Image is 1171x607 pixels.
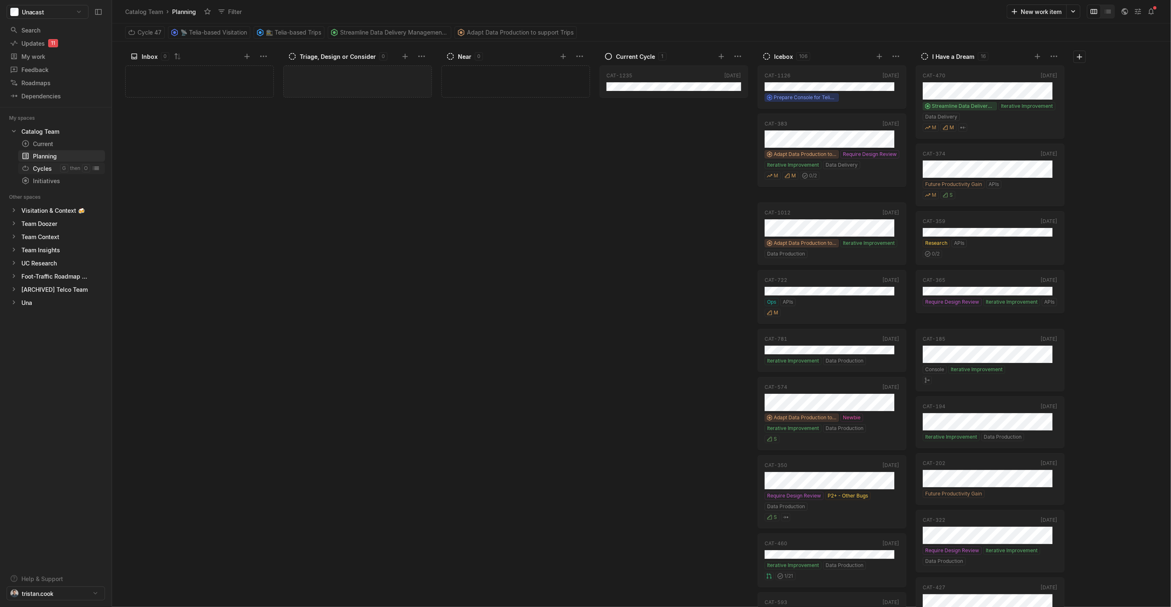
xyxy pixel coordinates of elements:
[21,272,89,281] div: Foot-Traffic Roadmap (Draft)
[882,384,899,391] div: [DATE]
[925,113,957,121] span: Data Delivery
[932,124,936,131] span: M
[124,6,165,17] a: Catalog Team
[916,209,1064,267] div: CAT-359[DATE]ResearchAPIs0/2
[925,558,963,565] span: Data Production
[925,547,979,554] span: Require Design Review
[758,329,906,372] a: CAT-781[DATE]Iterative ImprovementData Production
[758,202,906,265] a: CAT-1012[DATE]Adapt Data Production to support TripsIterative ImprovementData Production
[882,540,899,547] div: [DATE]
[7,5,89,19] button: Unacast
[7,270,105,282] a: Foot-Traffic Roadmap (Draft)
[21,152,102,160] div: Planning
[774,151,836,158] span: Adapt Data Production to support Trips
[925,490,982,498] span: Future Productivity Gain
[916,329,1064,391] a: CAT-185[DATE]ConsoleIterative Improvement
[340,27,448,38] span: Streamline Data Delivery Management Process
[379,52,387,60] div: 0
[916,394,1064,451] div: CAT-194[DATE]Iterative ImprovementData Production
[796,52,810,60] div: 106
[925,240,947,247] span: Research
[984,433,1022,441] span: Data Production
[758,374,906,453] div: CAT-574[DATE]Adapt Data Production to support TripsNewbieIterative ImprovementData ProductionS
[916,451,1064,507] div: CAT-202[DATE]Future Productivity Gain
[7,50,105,63] a: My work
[7,231,105,242] a: Team Context
[758,533,906,587] a: CAT-460[DATE]Iterative ImprovementData Production1/21
[916,63,1064,141] div: CAT-470[DATE]Streamline Data Delivery Management ProcessIterative ImprovementData DeliveryMM
[7,126,105,137] a: Catalog Team
[1007,5,1067,19] button: New work item
[925,298,979,306] span: Require Design Review
[82,164,90,172] kbd: o
[986,298,1038,306] span: Iterative Improvement
[765,209,791,216] div: CAT-1012
[10,92,102,100] div: Dependencies
[954,240,964,247] span: APIs
[180,27,247,38] span: 📡 Telia-based Visitation
[923,516,945,524] div: CAT-322
[925,366,944,373] span: Console
[882,120,899,128] div: [DATE]
[932,102,994,110] span: Streamline Data Delivery Management Process
[1040,335,1057,343] div: [DATE]
[843,414,861,421] span: Newbie
[21,298,32,307] div: Una
[765,72,791,79] div: CAT-1126
[767,357,819,365] span: Iterative Improvement
[10,26,102,35] div: Search
[932,191,936,199] span: M
[7,284,105,295] a: [ARCHIVED] Telco Team
[765,120,787,128] div: CAT-383
[7,205,105,216] div: Visitation & Context 🍻
[1040,72,1057,79] div: [DATE]
[989,181,999,188] span: APIs
[758,270,906,324] a: CAT-722[DATE]OpsAPIsM
[21,574,63,583] div: Help & Support
[758,114,906,187] a: CAT-383[DATE]Adapt Data Production to support TripsRequire Design ReviewIterative ImprovementData...
[916,65,1064,139] a: CAT-470[DATE]Streamline Data Delivery Management ProcessIterative ImprovementData DeliveryMM
[791,172,796,179] span: M
[758,200,906,267] div: CAT-1012[DATE]Adapt Data Production to support TripsIterative ImprovementData Production
[765,462,787,469] div: CAT-350
[809,172,817,179] span: 0 / 2
[923,335,945,343] div: CAT-185
[18,138,105,149] a: Current
[765,540,787,547] div: CAT-460
[923,277,945,284] div: CAT-365
[1040,584,1057,591] div: [DATE]
[932,250,940,258] span: 0 / 2
[978,52,989,60] div: 16
[21,206,85,215] div: Visitation & Context 🍻
[767,161,819,169] span: Iterative Improvement
[7,244,105,256] div: Team Insights
[10,79,102,87] div: Roadmaps
[882,335,899,343] div: [DATE]
[783,298,793,306] span: APIs
[1040,403,1057,410] div: [DATE]
[22,8,44,16] span: Unacast
[48,39,58,47] div: 11
[170,6,198,17] div: Planning
[916,453,1064,505] a: CAT-202[DATE]Future Productivity Gain
[826,425,863,432] span: Data Production
[10,589,19,598] img: TQ25LT4F4-U02902A3DU7-f45b52bf8f22-512.jpg
[21,127,59,136] div: Catalog Team
[882,72,899,79] div: [DATE]
[916,144,1064,206] a: CAT-374[DATE]Future Productivity GainAPIsMS
[758,326,906,374] div: CAT-781[DATE]Iterative ImprovementData Production
[7,24,105,36] a: Search
[774,52,793,61] div: Icebox
[18,175,105,186] a: Initiatives
[767,250,805,258] span: Data Production
[843,240,895,247] span: Iterative Improvement
[882,462,899,469] div: [DATE]
[767,425,819,432] span: Iterative Improvement
[923,460,945,467] div: CAT-202
[7,257,105,269] div: UC Research
[925,181,982,188] span: Future Productivity Gain
[758,63,906,111] div: CAT-1126[DATE]Prepare Console for Telia Release
[1001,102,1053,110] span: Iterative Improvement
